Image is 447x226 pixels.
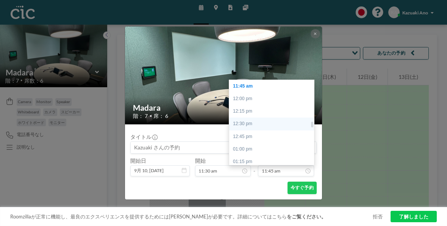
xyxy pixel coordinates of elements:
span: - [253,160,255,174]
button: 今すぐ予約 [288,182,317,194]
label: 開始 [195,157,206,164]
a: をご覧ください。 [287,213,326,220]
div: 12:45 pm [229,130,318,143]
div: 12:00 pm [229,93,318,105]
input: Kazuaki さんの予約 [131,142,316,153]
span: Roomzillaが正常に機能し、最良のエクスペリエンスを提供するためには[PERSON_NAME]が必要です。詳細についてはこちら [10,213,373,220]
span: • [150,113,152,118]
div: 01:00 pm [229,143,318,155]
label: タイトル [130,133,157,140]
div: 12:30 pm [229,118,318,130]
h2: Madara [133,103,315,113]
a: 拒否 [373,213,383,220]
span: 席： 6 [153,113,168,119]
label: 開始日 [130,157,146,164]
div: 12:15 pm [229,105,318,118]
div: 11:45 am [229,80,318,93]
a: 了解しました [391,211,437,222]
span: 階： 7 [133,113,148,119]
div: 01:15 pm [229,155,318,168]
